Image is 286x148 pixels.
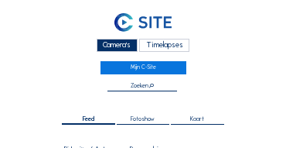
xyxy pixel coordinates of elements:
img: C-SITE Logo [114,13,172,33]
span: Fotoshow [131,116,155,122]
span: Feed [83,116,94,122]
a: Mijn C-Site [100,61,186,74]
div: Camera's [97,39,138,52]
a: C-SITE Logo [36,12,250,36]
span: Kaart [190,116,204,122]
div: Timelapses [139,39,189,52]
